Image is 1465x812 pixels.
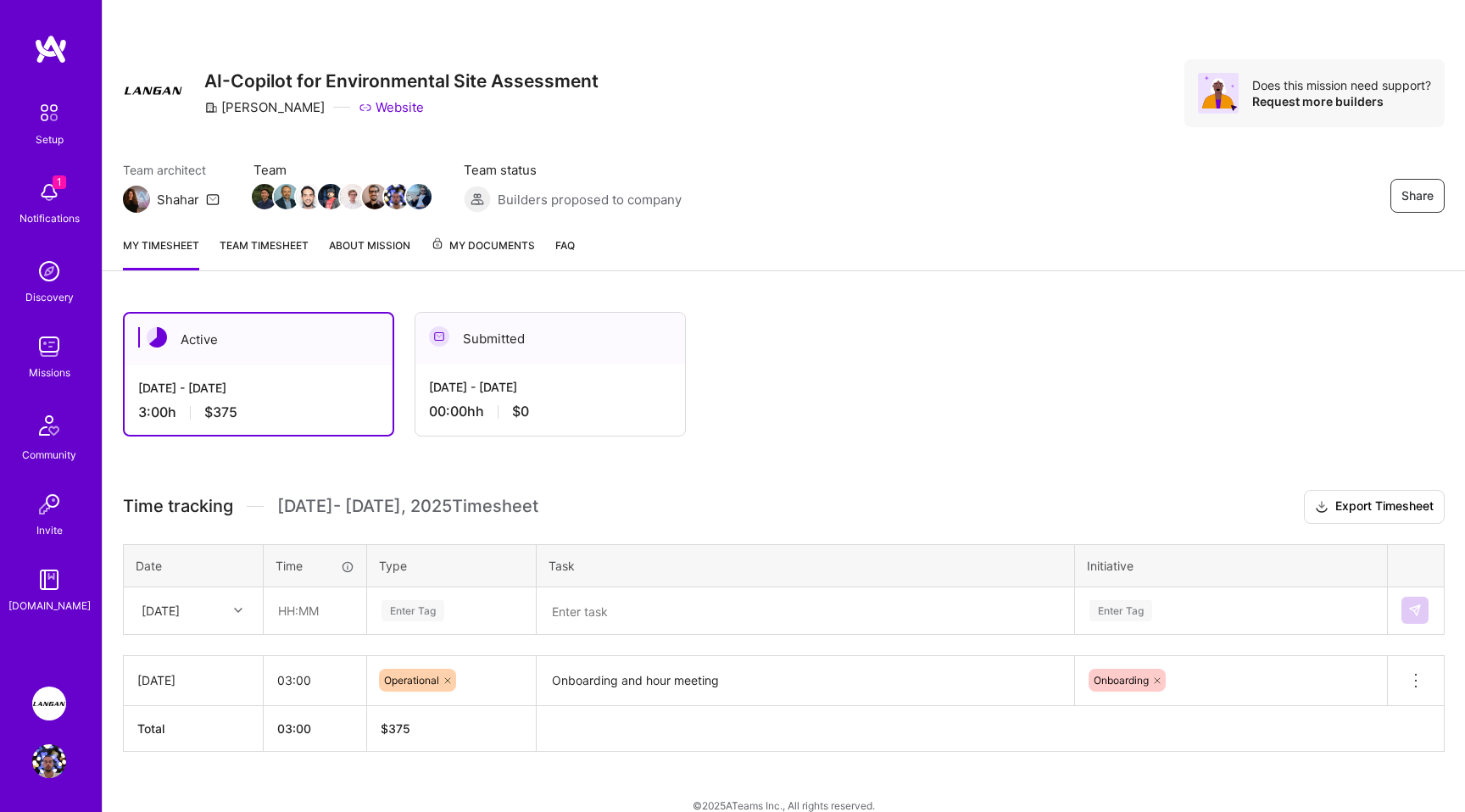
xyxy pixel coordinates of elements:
span: Time tracking [123,496,233,517]
a: Team Member Avatar [320,182,342,211]
span: Onboarding [1094,674,1149,687]
img: Submit [1408,603,1422,617]
img: Invite [32,487,66,521]
a: My timesheet [123,236,199,270]
img: Company Logo [123,59,184,120]
span: $ 375 [381,721,410,736]
img: User Avatar [32,744,66,778]
a: Team Member Avatar [364,182,386,211]
div: 00:00h h [429,403,671,420]
span: Operational [384,674,439,687]
img: Builders proposed to company [464,186,491,213]
div: Active [125,314,393,365]
a: Team Member Avatar [253,182,276,211]
img: Community [29,405,70,446]
div: Submitted [415,313,685,364]
a: Team Member Avatar [386,182,408,211]
img: Langan: AI-Copilot for Environmental Site Assessment [32,687,66,720]
div: [DATE] - [DATE] [429,378,671,396]
img: Team Member Avatar [318,184,343,209]
div: Invite [36,521,63,539]
div: Request more builders [1252,93,1431,109]
a: Team Member Avatar [276,182,298,211]
th: Date [124,544,264,587]
div: [DATE] [137,671,249,689]
a: Team timesheet [220,236,309,270]
a: Team Member Avatar [408,182,430,211]
div: Does this mission need support? [1252,77,1431,93]
a: Team Member Avatar [342,182,364,211]
div: [PERSON_NAME] [204,98,325,116]
textarea: Onboarding and hour meeting [538,658,1072,704]
input: HH:MM [264,658,366,703]
img: Team Architect [123,186,150,213]
button: Export Timesheet [1304,490,1445,524]
div: Enter Tag [382,598,444,624]
img: setup [31,95,67,131]
img: Active [147,327,167,348]
div: Shahar [157,191,199,209]
a: FAQ [555,236,575,270]
img: Team Member Avatar [384,184,409,209]
span: $375 [204,403,237,421]
input: HH:MM [265,588,365,633]
span: Builders proposed to company [498,191,682,209]
div: Initiative [1087,557,1375,575]
a: Team Member Avatar [298,182,320,211]
span: [DATE] - [DATE] , 2025 Timesheet [277,496,538,517]
img: Team Member Avatar [340,184,365,209]
span: My Documents [431,236,535,255]
div: Enter Tag [1089,598,1152,624]
div: Notifications [19,209,80,227]
img: Team Member Avatar [274,184,299,209]
span: $0 [512,403,529,420]
th: Total [124,705,264,751]
a: About Mission [329,236,410,270]
span: Team architect [123,161,220,179]
div: Community [22,446,76,464]
th: Task [537,544,1075,587]
div: [DATE] [142,602,180,620]
img: Team Member Avatar [296,184,321,209]
th: Type [367,544,537,587]
img: bell [32,175,66,209]
img: guide book [32,563,66,597]
a: Langan: AI-Copilot for Environmental Site Assessment [28,687,70,720]
img: Submitted [429,326,449,347]
a: Website [359,98,424,116]
img: Team Member Avatar [252,184,277,209]
div: Discovery [25,288,74,306]
div: [DOMAIN_NAME] [8,597,91,615]
div: Missions [29,364,70,381]
i: icon CompanyGray [204,101,218,114]
button: Share [1390,179,1445,213]
img: discovery [32,254,66,288]
i: icon Chevron [234,606,242,615]
span: Share [1401,187,1434,204]
a: My Documents [431,236,535,270]
img: teamwork [32,330,66,364]
span: 1 [53,175,66,189]
img: Team Member Avatar [406,184,432,209]
img: logo [34,34,68,64]
img: Avatar [1198,73,1239,114]
i: icon Download [1315,498,1329,516]
div: [DATE] - [DATE] [138,379,379,397]
h3: AI-Copilot for Environmental Site Assessment [204,70,599,92]
div: 3:00 h [138,403,379,421]
a: User Avatar [28,744,70,778]
img: Team Member Avatar [362,184,387,209]
span: Team status [464,161,682,179]
th: 03:00 [264,705,367,751]
div: Setup [36,131,64,148]
i: icon Mail [206,192,220,206]
div: Time [276,557,354,575]
span: Team [253,161,430,179]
